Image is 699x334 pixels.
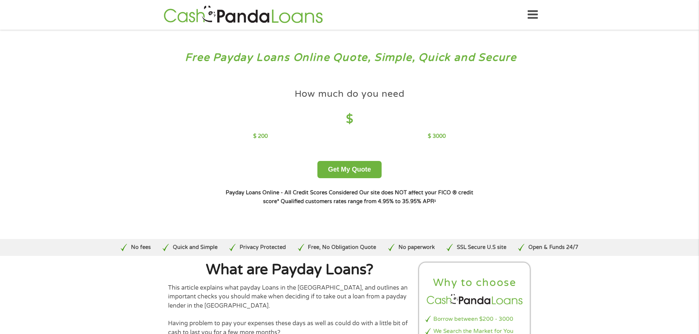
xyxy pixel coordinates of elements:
[168,283,412,310] p: This article explains what payday Loans in the [GEOGRAPHIC_DATA], and outlines an important check...
[295,88,405,100] h4: How much do you need
[263,190,473,205] strong: Our site does NOT affect your FICO ® credit score*
[425,315,524,323] li: Borrow between $200 - 3000
[317,161,382,178] button: Get My Quote
[457,243,506,252] p: SSL Secure U.S site
[253,112,446,127] h4: $
[528,243,578,252] p: Open & Funds 24/7
[281,198,436,205] strong: Qualified customers rates range from 4.95% to 35.95% APR¹
[428,132,446,140] p: $ 3000
[425,276,524,290] h2: Why to choose
[21,51,678,65] h3: Free Payday Loans Online Quote, Simple, Quick and Secure
[308,243,376,252] p: Free, No Obligation Quote
[226,190,358,196] strong: Payday Loans Online - All Credit Scores Considered
[168,263,412,277] h1: What are Payday Loans?
[173,243,218,252] p: Quick and Simple
[253,132,268,140] p: $ 200
[131,243,151,252] p: No fees
[240,243,286,252] p: Privacy Protected
[161,4,325,25] img: GetLoanNow Logo
[398,243,435,252] p: No paperwork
